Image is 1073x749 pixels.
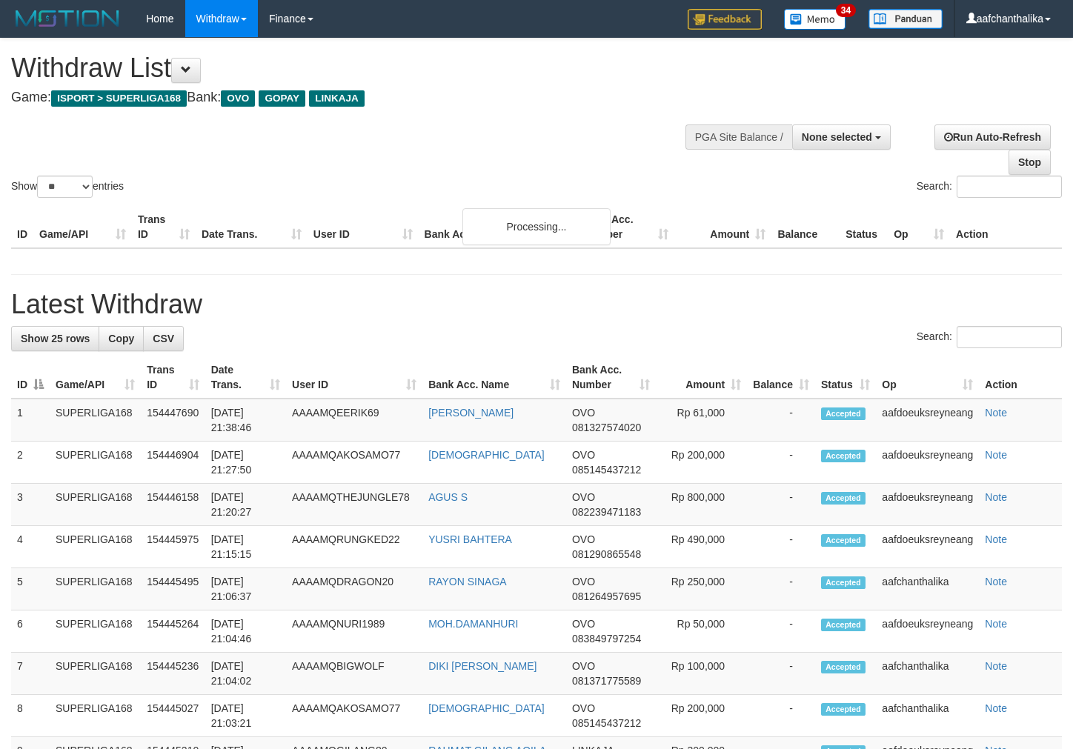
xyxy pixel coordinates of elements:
a: [DEMOGRAPHIC_DATA] [428,449,545,461]
span: None selected [802,131,872,143]
td: SUPERLIGA168 [50,442,141,484]
a: Note [985,491,1007,503]
th: Game/API [33,206,132,248]
a: DIKI [PERSON_NAME] [428,660,536,672]
td: - [747,526,815,568]
th: Bank Acc. Number: activate to sort column ascending [566,356,657,399]
td: - [747,695,815,737]
a: Run Auto-Refresh [934,124,1051,150]
h1: Latest Withdraw [11,290,1062,319]
label: Search: [917,326,1062,348]
th: Bank Acc. Name [419,206,578,248]
input: Search: [957,326,1062,348]
td: AAAAMQRUNGKED22 [286,526,422,568]
div: Processing... [462,208,611,245]
a: Note [985,702,1007,714]
a: YUSRI BAHTERA [428,533,512,545]
td: AAAAMQDRAGON20 [286,568,422,610]
a: Note [985,533,1007,545]
th: User ID: activate to sort column ascending [286,356,422,399]
a: [PERSON_NAME] [428,407,514,419]
span: LINKAJA [309,90,365,107]
td: [DATE] 21:04:02 [205,653,286,695]
a: Note [985,576,1007,587]
td: [DATE] 21:27:50 [205,442,286,484]
th: Date Trans.: activate to sort column ascending [205,356,286,399]
td: - [747,399,815,442]
td: AAAAMQAKOSAMO77 [286,695,422,737]
select: Showentries [37,176,93,198]
h4: Game: Bank: [11,90,700,105]
span: OVO [572,491,595,503]
img: Button%20Memo.svg [784,9,846,30]
td: [DATE] 21:03:21 [205,695,286,737]
span: Copy 081290865548 to clipboard [572,548,641,560]
td: [DATE] 21:38:46 [205,399,286,442]
th: Amount [674,206,771,248]
a: Note [985,618,1007,630]
th: Bank Acc. Number [577,206,674,248]
th: Status: activate to sort column ascending [815,356,876,399]
td: - [747,653,815,695]
td: [DATE] 21:20:27 [205,484,286,526]
td: 7 [11,653,50,695]
td: - [747,484,815,526]
span: OVO [572,407,595,419]
td: SUPERLIGA168 [50,610,141,653]
td: 154445027 [141,695,205,737]
input: Search: [957,176,1062,198]
span: OVO [572,533,595,545]
td: 1 [11,399,50,442]
img: MOTION_logo.png [11,7,124,30]
td: 154445495 [141,568,205,610]
td: AAAAMQBIGWOLF [286,653,422,695]
span: Accepted [821,661,866,673]
td: 154445975 [141,526,205,568]
td: [DATE] 21:04:46 [205,610,286,653]
span: Copy 085145437212 to clipboard [572,464,641,476]
td: Rp 800,000 [656,484,747,526]
td: aafchanthalika [876,695,979,737]
td: Rp 61,000 [656,399,747,442]
td: Rp 250,000 [656,568,747,610]
button: None selected [792,124,891,150]
span: Accepted [821,407,866,420]
label: Show entries [11,176,124,198]
td: 154446904 [141,442,205,484]
td: aafdoeuksreyneang [876,484,979,526]
td: 6 [11,610,50,653]
td: SUPERLIGA168 [50,484,141,526]
span: Copy [108,333,134,344]
th: Trans ID: activate to sort column ascending [141,356,205,399]
td: Rp 100,000 [656,653,747,695]
td: - [747,610,815,653]
span: Accepted [821,619,866,631]
td: aafdoeuksreyneang [876,610,979,653]
th: Action [979,356,1062,399]
span: Show 25 rows [21,333,90,344]
th: Game/API: activate to sort column ascending [50,356,141,399]
span: Accepted [821,450,866,462]
span: Copy 082239471183 to clipboard [572,506,641,518]
th: Balance: activate to sort column ascending [747,356,815,399]
span: OVO [572,449,595,461]
a: Copy [99,326,144,351]
th: Balance [771,206,840,248]
span: OVO [572,660,595,672]
td: [DATE] 21:15:15 [205,526,286,568]
th: User ID [308,206,419,248]
td: 154447690 [141,399,205,442]
td: AAAAMQTHEJUNGLE78 [286,484,422,526]
td: - [747,442,815,484]
th: Status [840,206,888,248]
td: aafdoeuksreyneang [876,399,979,442]
td: SUPERLIGA168 [50,653,141,695]
td: SUPERLIGA168 [50,695,141,737]
a: Note [985,660,1007,672]
td: 154446158 [141,484,205,526]
th: ID: activate to sort column descending [11,356,50,399]
td: AAAAMQAKOSAMO77 [286,442,422,484]
label: Search: [917,176,1062,198]
td: Rp 200,000 [656,442,747,484]
td: 154445236 [141,653,205,695]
